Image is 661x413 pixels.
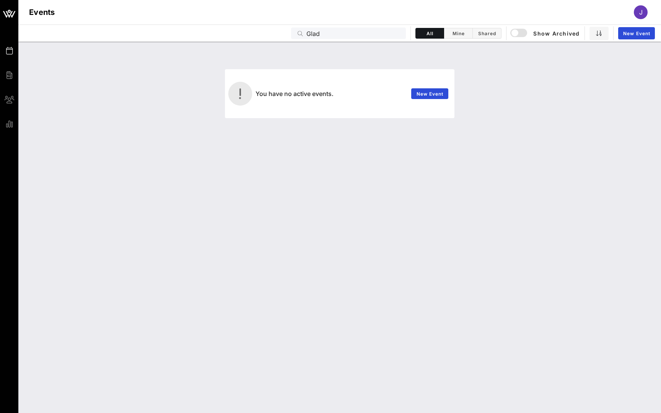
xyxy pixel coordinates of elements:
h1: Events [29,6,55,18]
a: New Event [618,27,655,39]
button: Shared [473,28,501,39]
button: Show Archived [511,26,580,40]
span: Show Archived [511,29,580,38]
span: You have no active events. [256,90,334,98]
span: J [639,8,643,16]
button: Mine [444,28,473,39]
a: New Event [411,88,448,99]
span: New Event [623,31,650,36]
span: All [420,31,439,36]
div: J [634,5,648,19]
span: New Event [416,91,444,97]
span: Shared [477,31,497,36]
button: All [415,28,444,39]
span: Mine [449,31,468,36]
